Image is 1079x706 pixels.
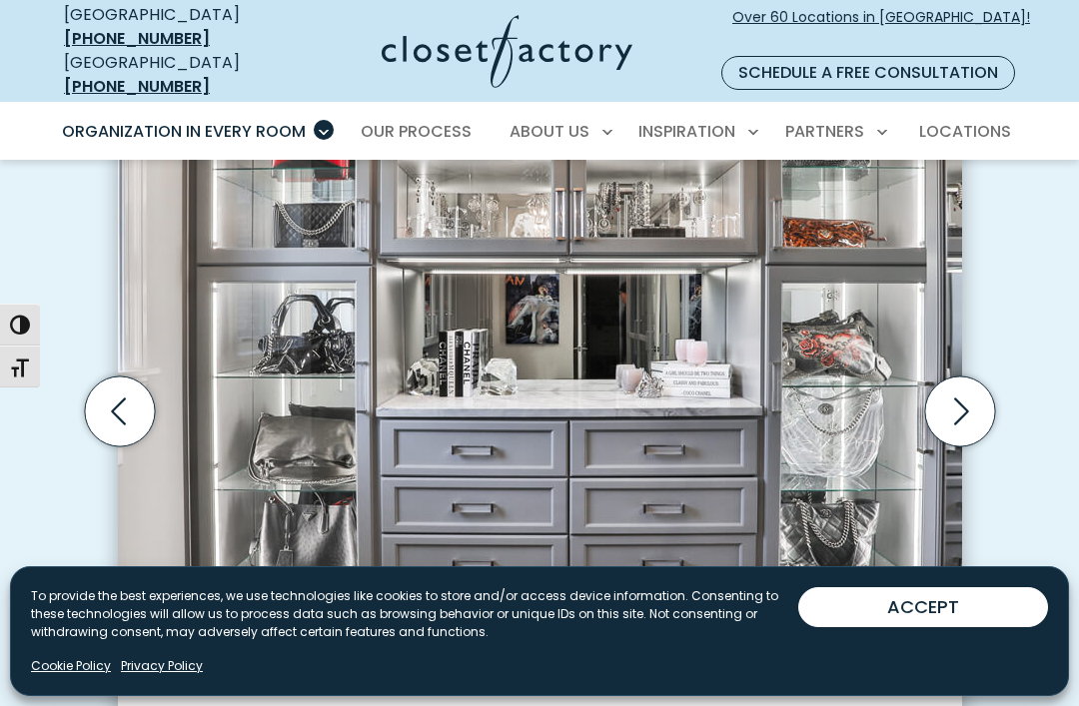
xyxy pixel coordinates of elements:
a: Privacy Policy [121,657,203,675]
div: [GEOGRAPHIC_DATA] [64,51,282,99]
button: Previous slide [77,368,163,454]
span: Over 60 Locations in [GEOGRAPHIC_DATA]! [732,7,1030,49]
a: Cookie Policy [31,657,111,675]
span: About Us [510,120,589,143]
button: Next slide [917,368,1003,454]
a: [PHONE_NUMBER] [64,75,210,98]
span: Our Process [361,120,472,143]
a: [PHONE_NUMBER] [64,27,210,50]
span: Locations [919,120,1011,143]
p: To provide the best experiences, we use technologies like cookies to store and/or access device i... [31,587,798,641]
a: Schedule a Free Consultation [721,56,1015,90]
button: ACCEPT [798,587,1048,627]
img: Modern gray closet with integrated lighting, glass display shelves for designer handbags, and a d... [118,77,962,691]
nav: Primary Menu [48,104,1031,160]
span: Organization in Every Room [62,120,306,143]
div: [GEOGRAPHIC_DATA] [64,3,282,51]
span: Partners [785,120,864,143]
span: Inspiration [638,120,735,143]
img: Closet Factory Logo [382,15,632,88]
